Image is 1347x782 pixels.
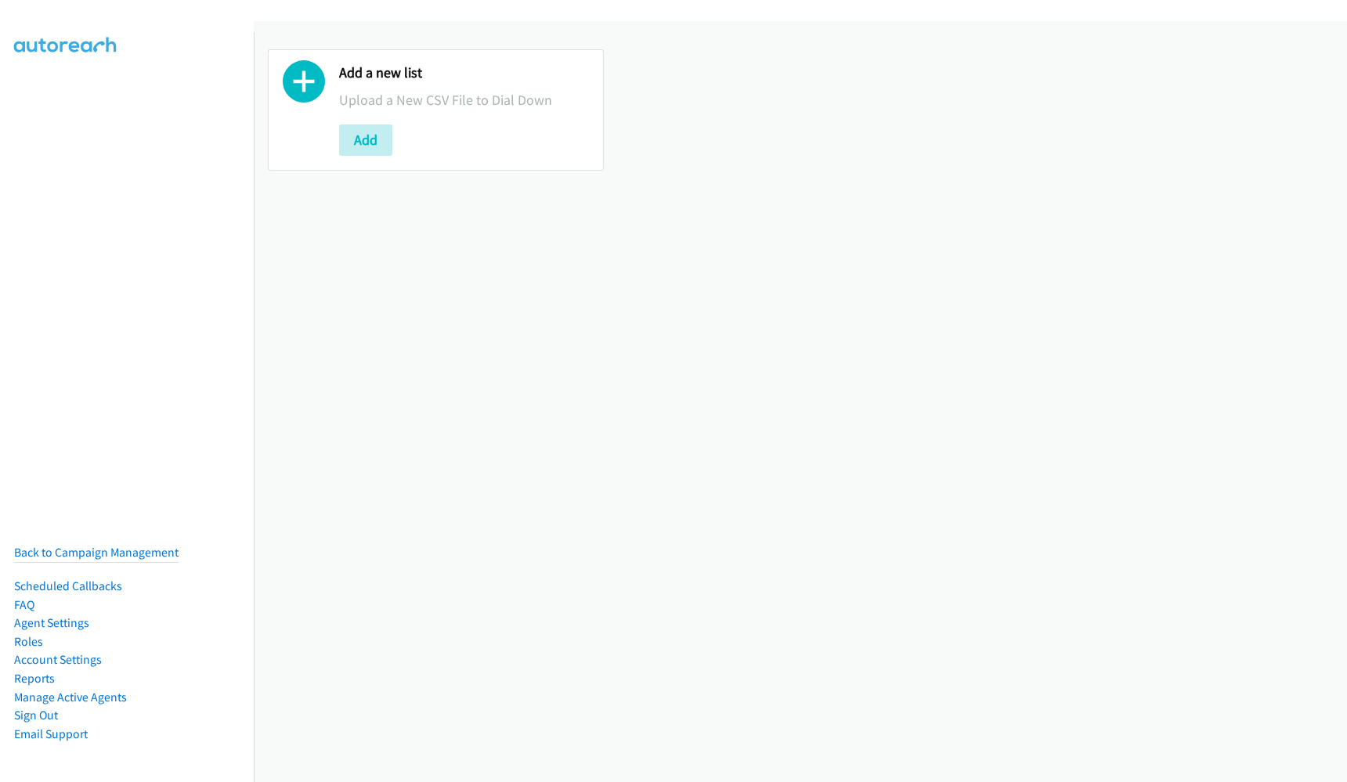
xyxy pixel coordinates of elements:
h2: Add a new list [339,64,589,82]
a: Manage Active Agents [14,690,127,705]
a: Email Support [14,726,88,741]
a: Sign Out [14,708,58,723]
a: Account Settings [14,652,102,667]
a: FAQ [14,597,34,612]
a: Agent Settings [14,615,89,630]
button: Add [339,124,392,156]
a: Roles [14,634,43,649]
a: Back to Campaign Management [14,545,179,560]
a: Reports [14,671,55,686]
a: Scheduled Callbacks [14,578,122,593]
p: Upload a New CSV File to Dial Down [339,89,589,110]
